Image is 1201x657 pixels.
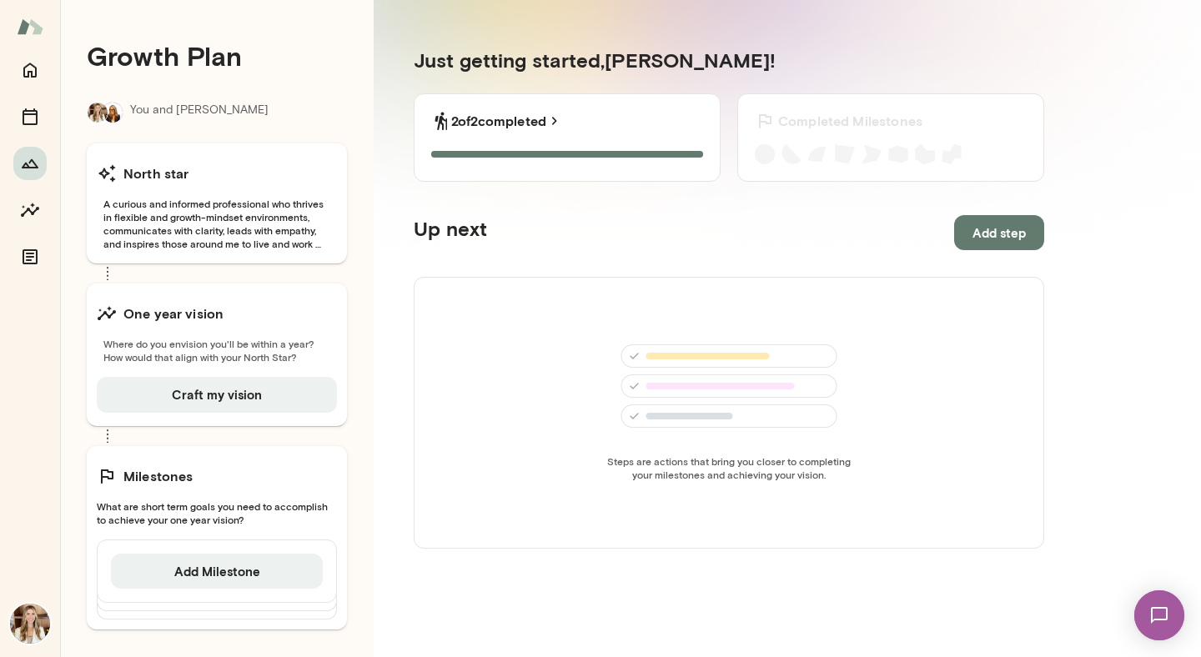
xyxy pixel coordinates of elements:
[414,215,487,250] h5: Up next
[87,143,347,263] button: North starA curious and informed professional who thrives in flexible and growth-mindset environm...
[602,454,856,481] span: Steps are actions that bring you closer to completing your milestones and achieving your vision.
[414,47,1044,73] h5: Just getting started, [PERSON_NAME] !
[97,499,337,526] span: What are short term goals you need to accomplish to achieve your one year vision?
[17,11,43,43] img: Mento
[10,604,50,644] img: Sondra Schencker
[123,303,224,323] h6: One year vision
[87,40,347,72] h4: Growth Plan
[97,197,337,250] span: A curious and informed professional who thrives in flexible and growth-mindset environments, comm...
[954,215,1044,250] button: Add step
[13,53,47,87] button: Home
[123,163,189,183] h6: North star
[13,147,47,180] button: Growth Plan
[111,554,323,589] button: Add Milestone
[97,539,337,603] div: Add Milestone
[130,102,269,123] p: You and [PERSON_NAME]
[97,377,337,412] button: Craft my vision
[97,337,337,364] span: Where do you envision you'll be within a year? How would that align with your North Star?
[13,240,47,273] button: Documents
[13,100,47,133] button: Sessions
[123,466,193,486] h6: Milestones
[13,193,47,227] button: Insights
[451,111,563,131] a: 2of2completed
[103,103,123,123] img: Melissa Lemberg
[88,103,108,123] img: Sondra Schencker
[778,111,922,131] h6: Completed Milestones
